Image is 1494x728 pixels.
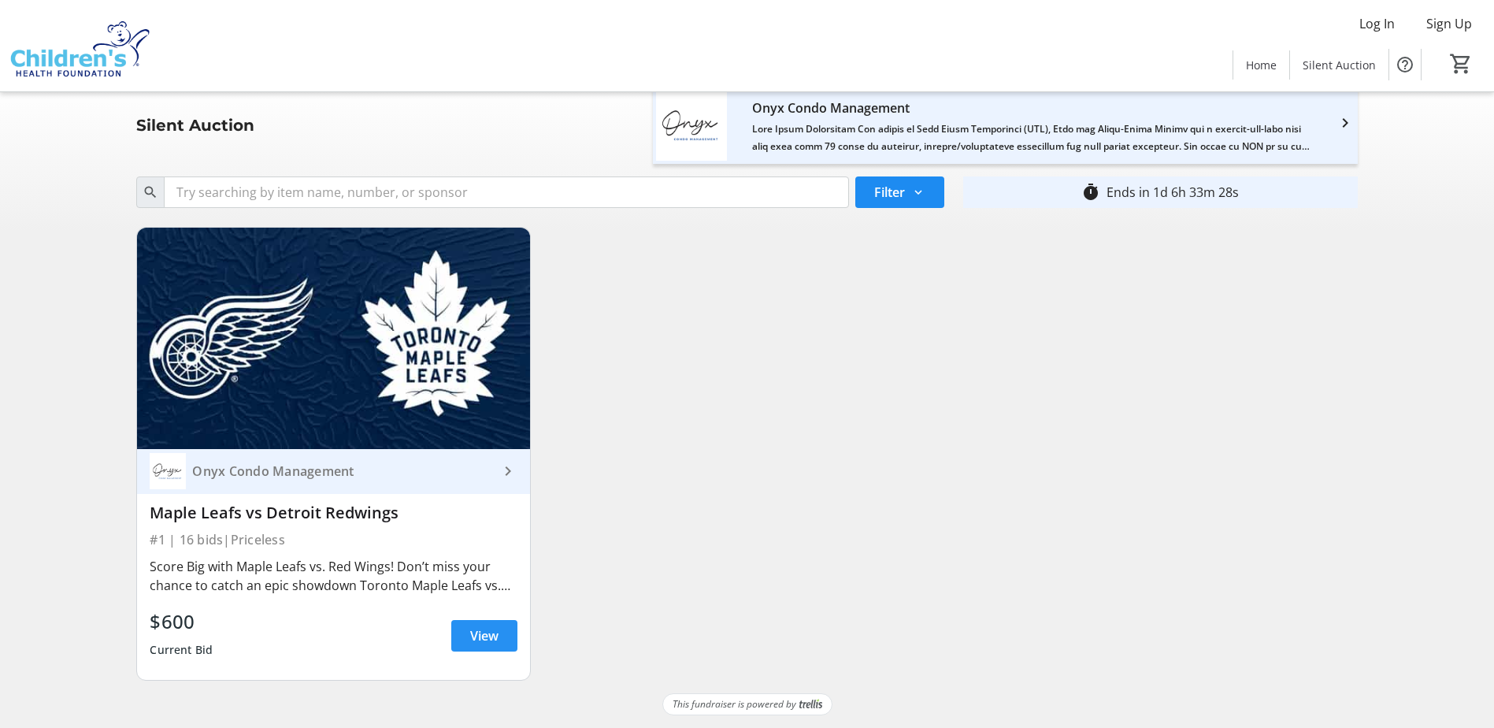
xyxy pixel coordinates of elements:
[150,557,517,595] div: Score Big with Maple Leafs vs. Red Wings! Don’t miss your chance to catch an epic showdown Toront...
[874,183,905,202] span: Filter
[451,620,517,652] a: View
[150,607,213,636] div: $600
[470,626,499,645] span: View
[1290,50,1388,80] a: Silent Auction
[1426,14,1472,33] span: Sign Up
[127,113,264,138] div: Silent Auction
[752,121,1310,155] div: Lore Ipsum Dolorsitam Con adipis el Sedd Eiusm Temporinci (UTL), Etdo mag Aliqu-Enima Minimv qui ...
[673,697,796,711] span: This fundraiser is powered by
[137,449,530,494] a: Onyx Condo ManagementOnyx Condo Management
[1246,57,1277,73] span: Home
[1233,50,1289,80] a: Home
[643,90,1366,161] a: Onyx Condo Management's logoOnyx Condo ManagementLore Ipsum Dolorsitam Con adipis el Sedd Eiusm T...
[752,95,1310,121] div: Onyx Condo Management
[150,453,186,489] img: Onyx Condo Management
[186,463,499,479] div: Onyx Condo Management
[1389,49,1421,80] button: Help
[150,503,517,522] div: Maple Leafs vs Detroit Redwings
[656,90,727,161] img: Onyx Condo Management's logo
[9,6,150,85] img: Children's Health Foundation's Logo
[799,699,822,710] img: Trellis Logo
[1359,14,1395,33] span: Log In
[499,462,517,481] mat-icon: keyboard_arrow_right
[1347,11,1407,36] button: Log In
[855,176,944,208] button: Filter
[150,529,517,551] div: #1 | 16 bids | Priceless
[150,636,213,664] div: Current Bid
[1081,183,1100,202] mat-icon: timer_outline
[1447,50,1475,78] button: Cart
[1303,57,1376,73] span: Silent Auction
[137,228,530,449] img: Maple Leafs vs Detroit Redwings
[164,176,848,208] input: Try searching by item name, number, or sponsor
[1414,11,1485,36] button: Sign Up
[1107,183,1239,202] div: Ends in 1d 6h 33m 28s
